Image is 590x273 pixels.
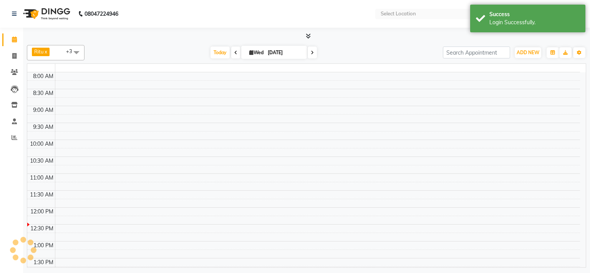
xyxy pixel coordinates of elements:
[210,47,230,58] span: Today
[66,48,78,54] span: +3
[32,241,55,250] div: 1:00 PM
[28,157,55,165] div: 10:30 AM
[489,10,580,18] div: Success
[31,72,55,80] div: 8:00 AM
[44,48,47,55] a: x
[29,225,55,233] div: 12:30 PM
[517,50,539,55] span: ADD NEW
[265,47,304,58] input: 2025-09-03
[247,50,265,55] span: Wed
[31,106,55,114] div: 9:00 AM
[515,47,541,58] button: ADD NEW
[443,47,510,58] input: Search Appointment
[381,10,416,18] div: Select Location
[28,191,55,199] div: 11:30 AM
[29,208,55,216] div: 12:00 PM
[31,89,55,97] div: 8:30 AM
[34,48,44,55] span: Ritu
[28,174,55,182] div: 11:00 AM
[28,140,55,148] div: 10:00 AM
[85,3,118,25] b: 08047224946
[32,258,55,266] div: 1:30 PM
[31,123,55,131] div: 9:30 AM
[20,3,72,25] img: logo
[489,18,580,27] div: Login Successfully.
